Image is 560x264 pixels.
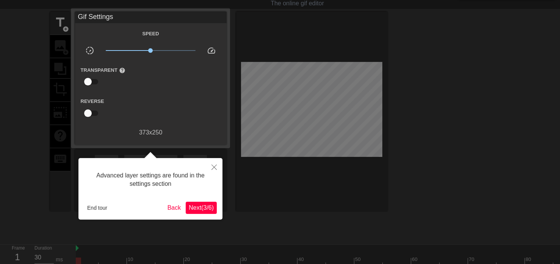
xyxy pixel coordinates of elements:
button: Back [164,202,184,214]
button: End tour [84,202,110,213]
button: Next [186,202,217,214]
button: Close [206,158,222,175]
span: Next ( 3 / 6 ) [189,204,214,211]
div: Advanced layer settings are found in the settings section [84,164,217,196]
